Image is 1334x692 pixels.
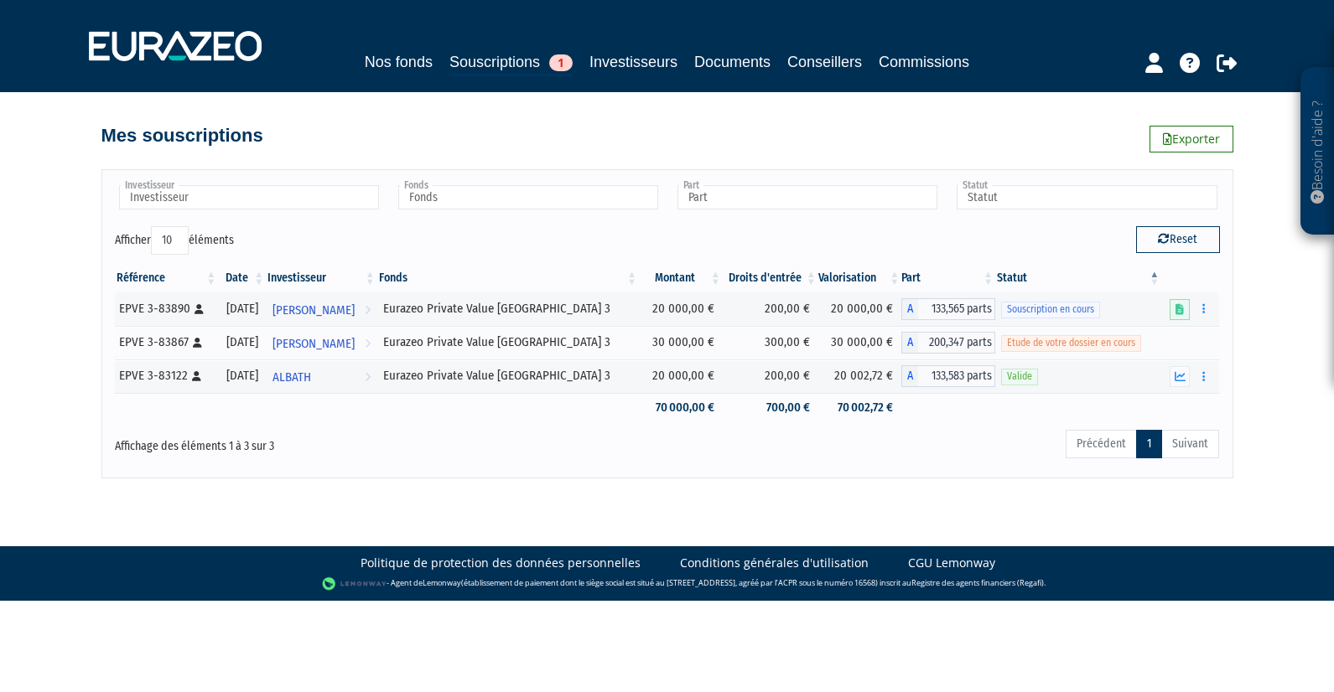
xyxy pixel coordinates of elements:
[901,264,995,292] th: Part: activer pour trier la colonne par ordre croissant
[266,359,377,393] a: ALBATH
[365,295,371,326] i: Voir l'investisseur
[723,292,818,326] td: 200,00 €
[1136,226,1220,253] button: Reset
[89,31,262,61] img: 1732889491-logotype_eurazeo_blanc_rvb.png
[224,333,260,351] div: [DATE]
[818,326,902,359] td: 30 000,00 €
[1001,302,1100,318] span: Souscription en cours
[115,428,561,455] div: Affichage des éléments 1 à 3 sur 3
[423,577,461,588] a: Lemonway
[224,300,260,318] div: [DATE]
[195,304,204,314] i: [Français] Personne physique
[818,264,902,292] th: Valorisation: activer pour trier la colonne par ordre croissant
[383,367,633,385] div: Eurazeo Private Value [GEOGRAPHIC_DATA] 3
[818,292,902,326] td: 20 000,00 €
[224,367,260,385] div: [DATE]
[723,326,818,359] td: 300,00 €
[901,332,995,354] div: A - Eurazeo Private Value Europe 3
[639,326,723,359] td: 30 000,00 €
[639,393,723,422] td: 70 000,00 €
[1136,430,1162,458] a: 1
[115,226,234,255] label: Afficher éléments
[377,264,639,292] th: Fonds: activer pour trier la colonne par ordre croissant
[901,298,995,320] div: A - Eurazeo Private Value Europe 3
[918,332,995,354] span: 200,347 parts
[383,300,633,318] div: Eurazeo Private Value [GEOGRAPHIC_DATA] 3
[273,362,311,393] span: ALBATH
[723,393,818,422] td: 700,00 €
[901,332,918,354] span: A
[119,367,213,385] div: EPVE 3-83122
[639,264,723,292] th: Montant: activer pour trier la colonne par ordre croissant
[901,365,995,387] div: A - Eurazeo Private Value Europe 3
[818,359,902,393] td: 20 002,72 €
[723,264,818,292] th: Droits d'entrée: activer pour trier la colonne par ordre croissant
[17,576,1317,592] div: - Agent de (établissement de paiement dont le siège social est situé au [STREET_ADDRESS], agréé p...
[115,264,219,292] th: Référence : activer pour trier la colonne par ordre croissant
[1001,335,1141,351] span: Etude de votre dossier en cours
[818,393,902,422] td: 70 002,72 €
[365,50,433,74] a: Nos fonds
[119,333,213,351] div: EPVE 3-83867
[639,359,723,393] td: 20 000,00 €
[151,226,189,255] select: Afficheréléments
[322,576,387,592] img: logo-lemonway.png
[995,264,1161,292] th: Statut : activer pour trier la colonne par ordre d&eacute;croissant
[723,359,818,393] td: 200,00 €
[1308,76,1327,227] p: Besoin d'aide ?
[266,292,377,326] a: [PERSON_NAME]
[365,328,371,359] i: Voir l'investisseur
[119,300,213,318] div: EPVE 3-83890
[266,326,377,359] a: [PERSON_NAME]
[273,328,355,359] span: [PERSON_NAME]
[918,298,995,320] span: 133,565 parts
[365,362,371,393] i: Voir l'investisseur
[266,264,377,292] th: Investisseur: activer pour trier la colonne par ordre croissant
[1150,126,1233,152] a: Exporter
[218,264,266,292] th: Date: activer pour trier la colonne par ordre croissant
[589,50,677,74] a: Investisseurs
[449,50,573,76] a: Souscriptions1
[1001,369,1038,385] span: Valide
[901,298,918,320] span: A
[383,333,633,351] div: Eurazeo Private Value [GEOGRAPHIC_DATA] 3
[101,126,263,146] h4: Mes souscriptions
[908,555,995,571] a: CGU Lemonway
[787,50,862,74] a: Conseillers
[918,365,995,387] span: 133,583 parts
[273,295,355,326] span: [PERSON_NAME]
[361,555,641,571] a: Politique de protection des données personnelles
[901,365,918,387] span: A
[911,577,1044,588] a: Registre des agents financiers (Regafi)
[639,292,723,326] td: 20 000,00 €
[879,50,969,74] a: Commissions
[680,555,869,571] a: Conditions générales d'utilisation
[192,371,201,381] i: [Français] Personne physique
[694,50,771,74] a: Documents
[193,338,202,348] i: [Français] Personne physique
[549,54,573,71] span: 1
